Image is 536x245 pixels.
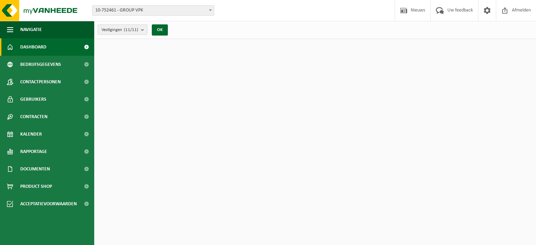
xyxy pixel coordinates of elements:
span: Bedrijfsgegevens [20,56,61,73]
span: Acceptatievoorwaarden [20,195,77,213]
span: Documenten [20,160,50,178]
span: Vestigingen [102,25,138,35]
span: Dashboard [20,38,46,56]
span: Contactpersonen [20,73,61,91]
span: Rapportage [20,143,47,160]
button: Vestigingen(11/11) [98,24,148,35]
span: Product Shop [20,178,52,195]
span: Contracten [20,108,47,125]
span: 10-752461 - GROUP VPK [92,5,214,16]
count: (11/11) [124,28,138,32]
button: OK [152,24,168,36]
span: Kalender [20,125,42,143]
span: 10-752461 - GROUP VPK [92,6,214,15]
span: Navigatie [20,21,42,38]
span: Gebruikers [20,91,46,108]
